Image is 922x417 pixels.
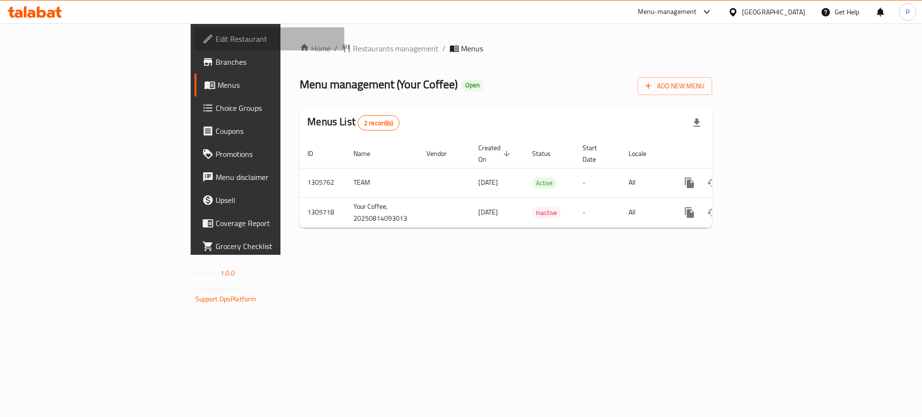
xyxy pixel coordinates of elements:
button: Add New Menu [638,77,712,95]
span: P [906,7,910,17]
span: Menu disclaimer [216,171,337,183]
span: Coupons [216,125,337,137]
div: Open [461,80,484,91]
span: Vendor [426,148,459,159]
div: Total records count [358,115,400,131]
a: Choice Groups [194,96,345,119]
nav: breadcrumb [300,43,712,54]
a: Restaurants management [341,43,438,54]
span: Restaurants management [353,43,438,54]
td: All [621,197,670,227]
span: Menu management ( Your Coffee ) [300,73,458,95]
button: Change Status [701,171,724,194]
a: Coverage Report [194,212,345,235]
td: - [575,197,621,227]
span: [DATE] [478,176,498,189]
span: Branches [216,56,337,68]
span: Promotions [216,148,337,160]
span: ID [307,148,326,159]
div: Menu-management [638,6,697,18]
span: Edit Restaurant [216,33,337,45]
th: Actions [670,139,778,168]
a: Branches [194,50,345,73]
span: Upsell [216,194,337,206]
button: Change Status [701,201,724,224]
span: Name [353,148,383,159]
span: 1.0.0 [220,267,235,279]
span: Get support on: [195,283,240,296]
span: 2 record(s) [358,119,399,128]
button: more [678,171,701,194]
span: Status [532,148,563,159]
a: Promotions [194,143,345,166]
span: Active [532,178,557,189]
span: Menus [218,79,337,91]
span: Add New Menu [645,80,704,92]
a: Menu disclaimer [194,166,345,189]
td: All [621,168,670,197]
span: Created On [478,142,513,165]
li: / [442,43,446,54]
span: Menus [461,43,483,54]
td: Your Coffee, 20250814093013 [346,197,419,227]
span: [DATE] [478,206,498,218]
a: Edit Restaurant [194,27,345,50]
span: Version: [195,267,219,279]
td: - [575,168,621,197]
h2: Menus List [307,115,399,131]
span: Coverage Report [216,217,337,229]
span: Start Date [582,142,609,165]
td: TEAM [346,168,419,197]
span: Open [461,81,484,89]
span: Locale [629,148,659,159]
span: Inactive [532,207,561,218]
span: Choice Groups [216,102,337,114]
div: Export file [685,111,708,134]
a: Upsell [194,189,345,212]
div: Active [532,177,557,189]
table: enhanced table [300,139,778,228]
a: Support.OpsPlatform [195,293,256,305]
span: Grocery Checklist [216,240,337,252]
div: [GEOGRAPHIC_DATA] [742,7,805,17]
a: Grocery Checklist [194,235,345,258]
a: Coupons [194,119,345,143]
button: more [678,201,701,224]
a: Menus [194,73,345,96]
